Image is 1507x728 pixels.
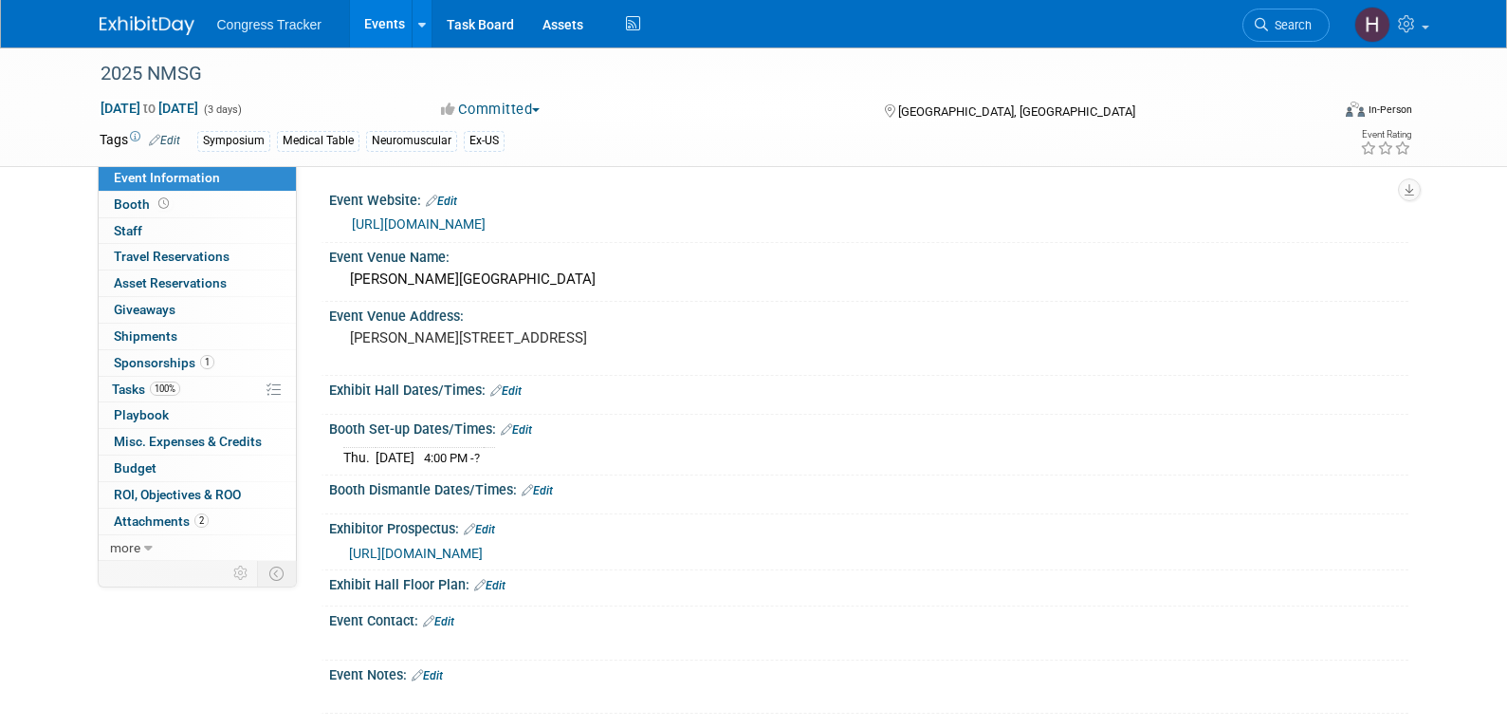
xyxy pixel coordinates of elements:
[426,195,457,208] a: Edit
[329,376,1408,401] div: Exhibit Hall Dates/Times:
[99,350,296,376] a: Sponsorships1
[350,329,758,346] pre: [PERSON_NAME][STREET_ADDRESS]
[329,514,1408,539] div: Exhibitor Prospectus:
[474,451,480,465] span: ?
[329,186,1408,211] div: Event Website:
[99,165,296,191] a: Event Information
[114,355,214,370] span: Sponsorships
[99,218,296,244] a: Staff
[225,561,258,586] td: Personalize Event Tab Strip
[99,377,296,402] a: Tasks100%
[376,447,414,467] td: [DATE]
[155,196,173,211] span: Booth not reserved yet
[114,196,173,212] span: Booth
[114,407,169,422] span: Playbook
[110,540,140,555] span: more
[99,402,296,428] a: Playbook
[114,460,156,476] span: Budget
[424,451,480,465] span: 4:00 PM -
[898,104,1135,119] span: [GEOGRAPHIC_DATA], [GEOGRAPHIC_DATA]
[114,302,175,317] span: Giveaways
[114,487,241,502] span: ROI, Objectives & ROO
[217,17,322,32] span: Congress Tracker
[114,170,220,185] span: Event Information
[99,535,296,561] a: more
[329,607,1408,631] div: Event Contact:
[194,513,209,528] span: 2
[329,476,1408,500] div: Booth Dismantle Dates/Times:
[112,382,180,397] span: Tasks
[99,324,296,349] a: Shipments
[1218,99,1413,127] div: Event Format
[94,57,1301,91] div: 2025 NMSG
[114,513,209,529] span: Attachments
[464,131,505,151] div: Ex-US
[99,429,296,455] a: Misc. Expenses & Credits
[100,100,199,117] span: [DATE] [DATE]
[1242,9,1330,42] a: Search
[329,661,1408,685] div: Event Notes:
[277,131,359,151] div: Medical Table
[150,382,180,396] span: 100%
[99,297,296,323] a: Giveaways
[329,415,1408,439] div: Booth Set-up Dates/Times:
[349,546,483,561] a: [URL][DOMAIN_NAME]
[343,265,1394,294] div: [PERSON_NAME][GEOGRAPHIC_DATA]
[99,509,296,534] a: Attachments2
[329,302,1408,326] div: Event Venue Address:
[99,244,296,270] a: Travel Reservations
[1360,130,1411,140] div: Event Rating
[1346,102,1365,117] img: Format-Inperson.png
[200,355,214,369] span: 1
[329,570,1408,595] div: Exhibit Hall Floor Plan:
[100,130,180,152] td: Tags
[99,482,296,508] a: ROI, Objectives & ROO
[490,384,522,398] a: Edit
[149,134,180,147] a: Edit
[501,423,532,437] a: Edit
[434,100,547,120] button: Committed
[257,561,296,586] td: Toggle Event Tabs
[352,216,486,232] a: [URL][DOMAIN_NAME]
[1268,18,1312,32] span: Search
[522,484,553,497] a: Edit
[197,131,270,151] div: Symposium
[329,243,1408,267] div: Event Venue Name:
[343,447,376,467] td: Thu.
[114,223,142,238] span: Staff
[114,275,227,290] span: Asset Reservations
[1368,103,1412,117] div: In-Person
[99,192,296,217] a: Booth
[423,615,454,628] a: Edit
[99,271,296,296] a: Asset Reservations
[140,101,158,116] span: to
[99,456,296,481] a: Budget
[100,16,194,35] img: ExhibitDay
[114,249,230,264] span: Travel Reservations
[464,523,495,536] a: Edit
[114,328,177,344] span: Shipments
[366,131,457,151] div: Neuromuscular
[412,669,443,682] a: Edit
[1354,7,1390,43] img: Heather Jones
[114,434,262,449] span: Misc. Expenses & Credits
[474,579,505,592] a: Edit
[202,103,242,116] span: (3 days)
